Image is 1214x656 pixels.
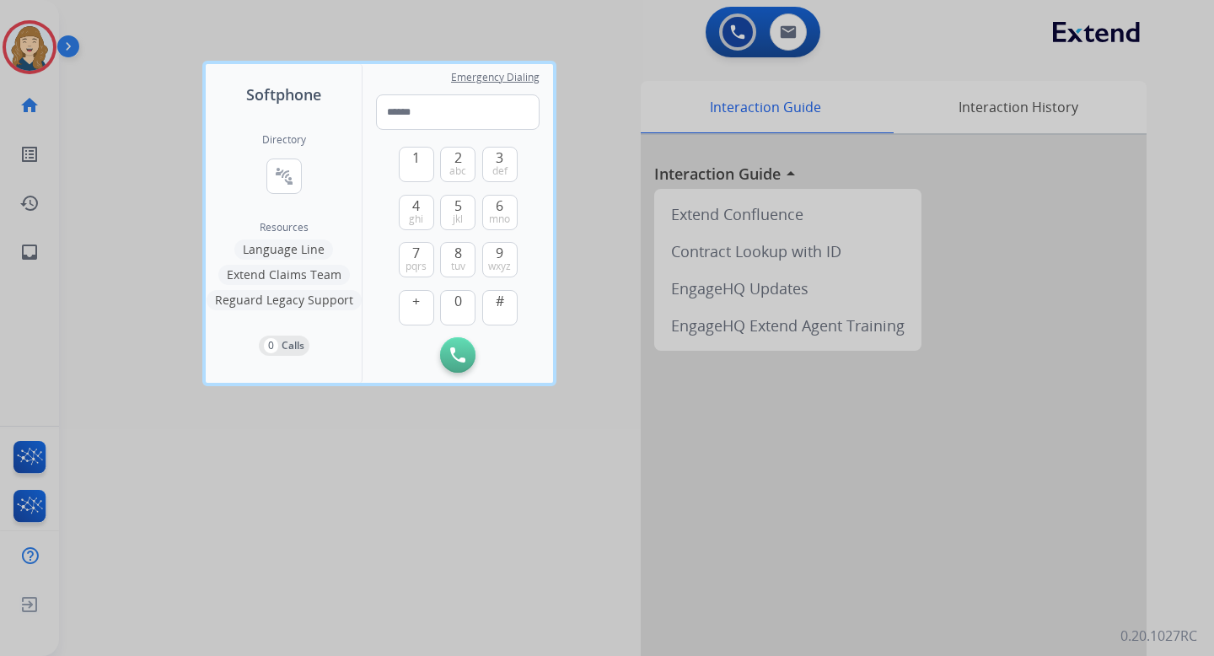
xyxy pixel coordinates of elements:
[454,148,462,168] span: 2
[489,212,510,226] span: mno
[282,338,304,353] p: Calls
[440,290,475,325] button: 0
[409,212,423,226] span: ghi
[496,243,503,263] span: 9
[259,336,309,356] button: 0Calls
[399,195,434,230] button: 4ghi
[399,147,434,182] button: 1
[482,195,518,230] button: 6mno
[412,243,420,263] span: 7
[399,290,434,325] button: +
[450,347,465,363] img: call-button
[274,166,294,186] mat-icon: connect_without_contact
[264,338,278,353] p: 0
[412,148,420,168] span: 1
[454,243,462,263] span: 8
[246,83,321,106] span: Softphone
[1120,626,1197,646] p: 0.20.1027RC
[496,196,503,216] span: 6
[451,71,540,84] span: Emergency Dialing
[399,242,434,277] button: 7pqrs
[453,212,463,226] span: jkl
[234,239,333,260] button: Language Line
[496,291,504,311] span: #
[440,242,475,277] button: 8tuv
[496,148,503,168] span: 3
[488,260,511,273] span: wxyz
[492,164,508,178] span: def
[412,291,420,311] span: +
[218,265,350,285] button: Extend Claims Team
[454,291,462,311] span: 0
[412,196,420,216] span: 4
[482,147,518,182] button: 3def
[482,290,518,325] button: #
[454,196,462,216] span: 5
[406,260,427,273] span: pqrs
[440,147,475,182] button: 2abc
[260,221,309,234] span: Resources
[449,164,466,178] span: abc
[262,133,306,147] h2: Directory
[440,195,475,230] button: 5jkl
[451,260,465,273] span: tuv
[482,242,518,277] button: 9wxyz
[207,290,362,310] button: Reguard Legacy Support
